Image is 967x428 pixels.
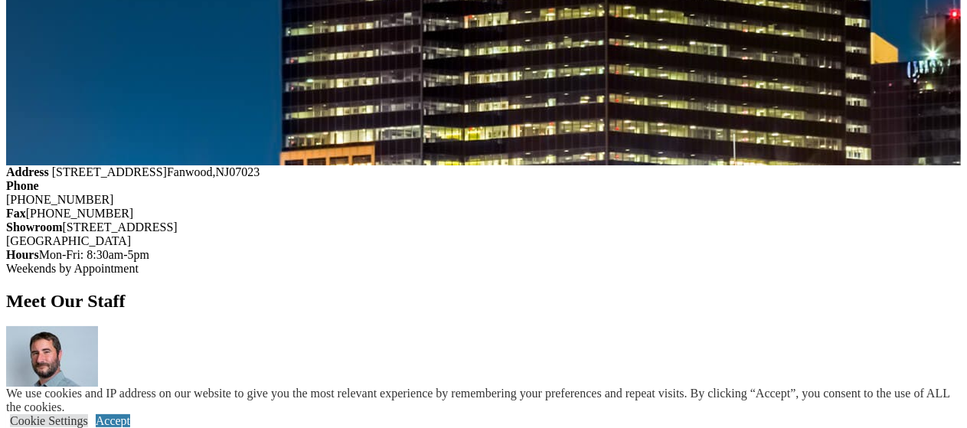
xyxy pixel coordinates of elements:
strong: Fax [6,207,26,220]
div: , [6,165,961,179]
a: Cookie Settings [10,414,88,427]
div: [PHONE_NUMBER] [6,207,961,221]
strong: Hours [6,248,39,261]
strong: Phone [6,179,39,192]
span: NJ [216,165,230,178]
span: Fanwood [167,165,213,178]
div: We use cookies and IP address on our website to give you the most relevant experience by remember... [6,387,967,414]
a: Accept [96,414,130,427]
div: [STREET_ADDRESS] [GEOGRAPHIC_DATA] [6,221,961,248]
div: [PHONE_NUMBER] [6,193,961,207]
strong: Showroom [6,221,63,234]
span: 07023 [229,165,260,178]
img: Closet Factory owner Drew Kirchner [6,326,98,418]
div: Mon-Fri: 8:30am-5pm Weekends by Appointment [6,248,961,276]
h2: Meet Our Staff [6,291,961,312]
a: Closet Factory owner Drew Kirchner [PERSON_NAME] Owner [6,326,961,421]
span: [STREET_ADDRESS] [52,165,167,178]
strong: Address [6,165,49,178]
